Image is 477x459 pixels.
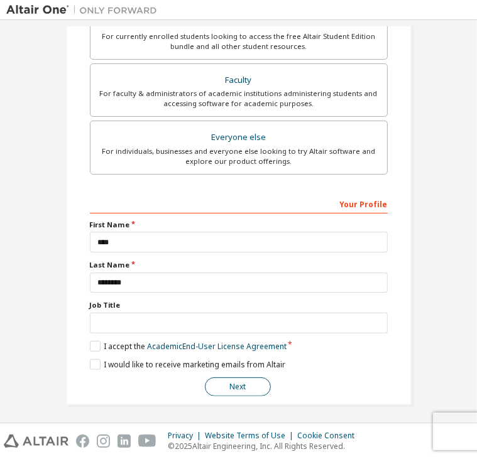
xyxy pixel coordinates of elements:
label: Last Name [90,260,388,270]
div: Faculty [98,72,380,89]
p: © 2025 Altair Engineering, Inc. All Rights Reserved. [168,441,362,451]
img: Altair One [6,4,163,16]
label: I would like to receive marketing emails from Altair [90,359,285,370]
img: youtube.svg [138,435,156,448]
img: linkedin.svg [118,435,131,448]
button: Next [205,377,271,396]
div: Privacy [168,431,205,441]
label: First Name [90,220,388,230]
img: altair_logo.svg [4,435,69,448]
a: Academic End-User License Agreement [147,341,287,352]
div: For faculty & administrators of academic institutions administering students and accessing softwa... [98,89,380,109]
div: Cookie Consent [297,431,362,441]
img: facebook.svg [76,435,89,448]
div: Everyone else [98,129,380,146]
div: Website Terms of Use [205,431,297,441]
img: instagram.svg [97,435,110,448]
label: Job Title [90,300,388,310]
div: For currently enrolled students looking to access the free Altair Student Edition bundle and all ... [98,31,380,51]
div: Your Profile [90,193,388,213]
label: I accept the [90,341,287,352]
div: For individuals, businesses and everyone else looking to try Altair software and explore our prod... [98,146,380,166]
